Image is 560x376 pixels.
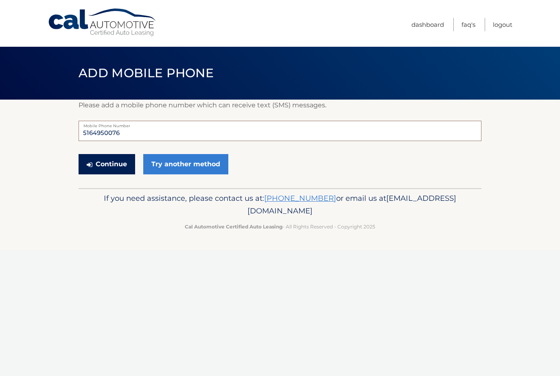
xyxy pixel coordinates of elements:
[79,154,135,174] button: Continue
[411,18,444,31] a: Dashboard
[264,193,336,203] a: [PHONE_NUMBER]
[79,65,214,80] span: Add Mobile Phone
[493,18,512,31] a: Logout
[84,222,476,231] p: - All Rights Reserved - Copyright 2025
[462,18,475,31] a: FAQ's
[79,100,481,111] p: Please add a mobile phone number which can receive text (SMS) messages.
[143,154,228,174] a: Try another method
[84,192,476,218] p: If you need assistance, please contact us at: or email us at
[185,224,282,230] strong: Cal Automotive Certified Auto Leasing
[48,8,157,37] a: Cal Automotive
[79,121,481,127] label: Mobile Phone Number
[79,121,481,141] input: Mobile Phone Number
